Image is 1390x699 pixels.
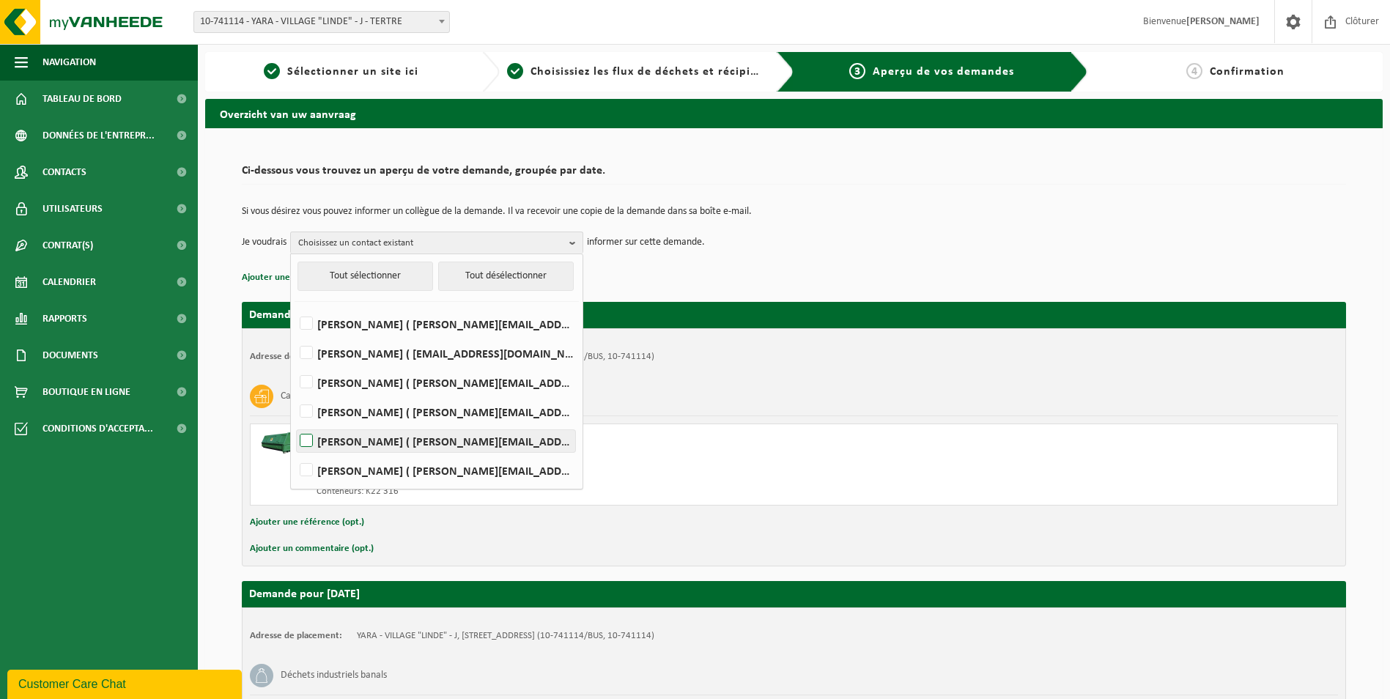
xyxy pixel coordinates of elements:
strong: Demande pour [DATE] [249,309,360,321]
button: Choisissez un contact existant [290,232,583,254]
button: Ajouter un commentaire (opt.) [250,539,374,558]
div: Nombre: 1 [317,474,853,486]
a: 2Choisissiez les flux de déchets et récipients [507,63,765,81]
span: Aperçu de vos demandes [873,66,1014,78]
label: [PERSON_NAME] ( [PERSON_NAME][EMAIL_ADDRESS][DOMAIN_NAME] ) [297,371,575,393]
span: Navigation [42,44,96,81]
span: Boutique en ligne [42,374,130,410]
strong: Adresse de placement: [250,631,342,640]
span: 2 [507,63,523,79]
div: Conteneurs: K22 316 [317,486,853,498]
strong: Demande pour [DATE] [249,588,360,600]
span: 4 [1186,63,1202,79]
span: Rapports [42,300,87,337]
iframe: chat widget [7,667,245,699]
label: [PERSON_NAME] ( [PERSON_NAME][EMAIL_ADDRESS][DOMAIN_NAME] ) [297,459,575,481]
span: 1 [264,63,280,79]
img: HK-XK-22-GN-00.png [258,432,302,454]
button: Tout désélectionner [438,262,574,291]
span: Tableau de bord [42,81,122,117]
h2: Ci-dessous vous trouvez un aperçu de votre demande, groupée par date. [242,165,1346,185]
span: Choisissiez les flux de déchets et récipients [531,66,775,78]
span: 3 [849,63,865,79]
span: 10-741114 - YARA - VILLAGE "LINDE" - J - TERTRE [193,11,450,33]
span: 10-741114 - YARA - VILLAGE "LINDE" - J - TERTRE [194,12,449,32]
label: [PERSON_NAME] ( [PERSON_NAME][EMAIL_ADDRESS][PERSON_NAME][DOMAIN_NAME] ) [297,401,575,423]
td: YARA - VILLAGE "LINDE" - J, [STREET_ADDRESS] (10-741114/BUS, 10-741114) [357,630,654,642]
label: [PERSON_NAME] ( [PERSON_NAME][EMAIL_ADDRESS][DOMAIN_NAME] ) [297,313,575,335]
strong: [PERSON_NAME] [1186,16,1260,27]
label: [PERSON_NAME] ( [PERSON_NAME][EMAIL_ADDRESS][DOMAIN_NAME] ) [297,430,575,452]
span: Données de l'entrepr... [42,117,155,154]
span: Sélectionner un site ici [287,66,418,78]
p: informer sur cette demande. [587,232,705,254]
span: Calendrier [42,264,96,300]
h3: Carton et papier, non-conditionné (industriel) [281,385,465,408]
h3: Déchets industriels banals [281,664,387,687]
button: Tout sélectionner [297,262,433,291]
button: Ajouter une référence (opt.) [250,513,364,532]
span: Conditions d'accepta... [42,410,153,447]
div: Enlever et placer conteneur vide [317,455,853,467]
p: Si vous désirez vous pouvez informer un collègue de la demande. Il va recevoir une copie de la de... [242,207,1346,217]
h2: Overzicht van uw aanvraag [205,99,1383,127]
strong: Adresse de placement: [250,352,342,361]
span: Contacts [42,154,86,191]
span: Utilisateurs [42,191,103,227]
span: Contrat(s) [42,227,93,264]
span: Confirmation [1210,66,1284,78]
span: Choisissez un contact existant [298,232,563,254]
span: Documents [42,337,98,374]
p: Je voudrais [242,232,286,254]
button: Ajouter une référence (opt.) [242,268,356,287]
label: [PERSON_NAME] ( [EMAIL_ADDRESS][DOMAIN_NAME] ) [297,342,575,364]
a: 1Sélectionner un site ici [212,63,470,81]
